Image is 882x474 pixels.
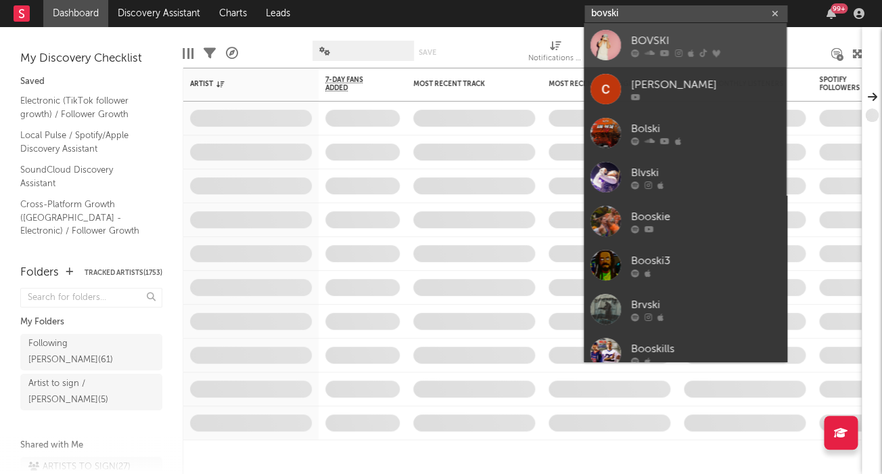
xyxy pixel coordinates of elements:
a: Booskie [584,199,787,243]
div: Most Recent Copyright [549,80,650,88]
div: Most Recent Track [413,80,515,88]
div: Notifications (Artist) [528,51,582,67]
span: 7-Day Fans Added [325,76,379,92]
div: [PERSON_NAME] [631,77,780,93]
div: A&R Pipeline [226,34,238,73]
div: Booskie [631,209,780,225]
a: Blvski [584,155,787,199]
a: Booskills [584,331,787,375]
div: Following [PERSON_NAME] ( 61 ) [28,336,124,368]
div: Bolski [631,121,780,137]
div: My Discovery Checklist [20,51,162,67]
button: Save [419,49,436,56]
div: Spotify Followers [819,76,866,92]
div: Booski3 [631,253,780,269]
div: Filters [204,34,216,73]
a: Electronic (TikTok follower growth) / Follower Growth [20,93,149,121]
div: Saved [20,74,162,90]
a: Local Pulse / Spotify/Apple Discovery Assistant [20,128,149,156]
a: Artist to sign / [PERSON_NAME](5) [20,374,162,410]
a: Cross-Platform Growth ([GEOGRAPHIC_DATA] - Electronic) / Follower Growth [20,197,149,238]
a: Brvski [584,287,787,331]
div: Folders [20,265,59,281]
div: 99 + [831,3,848,14]
a: SoundCloud Discovery Assistant [20,163,149,190]
div: Booskills [631,341,780,357]
div: Blvski [631,165,780,181]
button: Tracked Artists(1753) [85,270,162,276]
input: Search for artists [584,5,787,22]
div: My Folders [20,314,162,330]
div: Shared with Me [20,437,162,454]
a: Bolski [584,111,787,155]
div: Artist [190,80,292,88]
div: Notifications (Artist) [528,34,582,73]
input: Search for folders... [20,288,162,307]
div: Edit Columns [183,34,193,73]
div: BOVSKI [631,33,780,49]
a: [PERSON_NAME] [584,67,787,111]
button: 99+ [827,8,836,19]
a: BOVSKI [584,23,787,67]
a: Booski3 [584,243,787,287]
div: Artist to sign / [PERSON_NAME] ( 5 ) [28,376,124,408]
a: Following [PERSON_NAME](61) [20,334,162,370]
div: Brvski [631,297,780,313]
